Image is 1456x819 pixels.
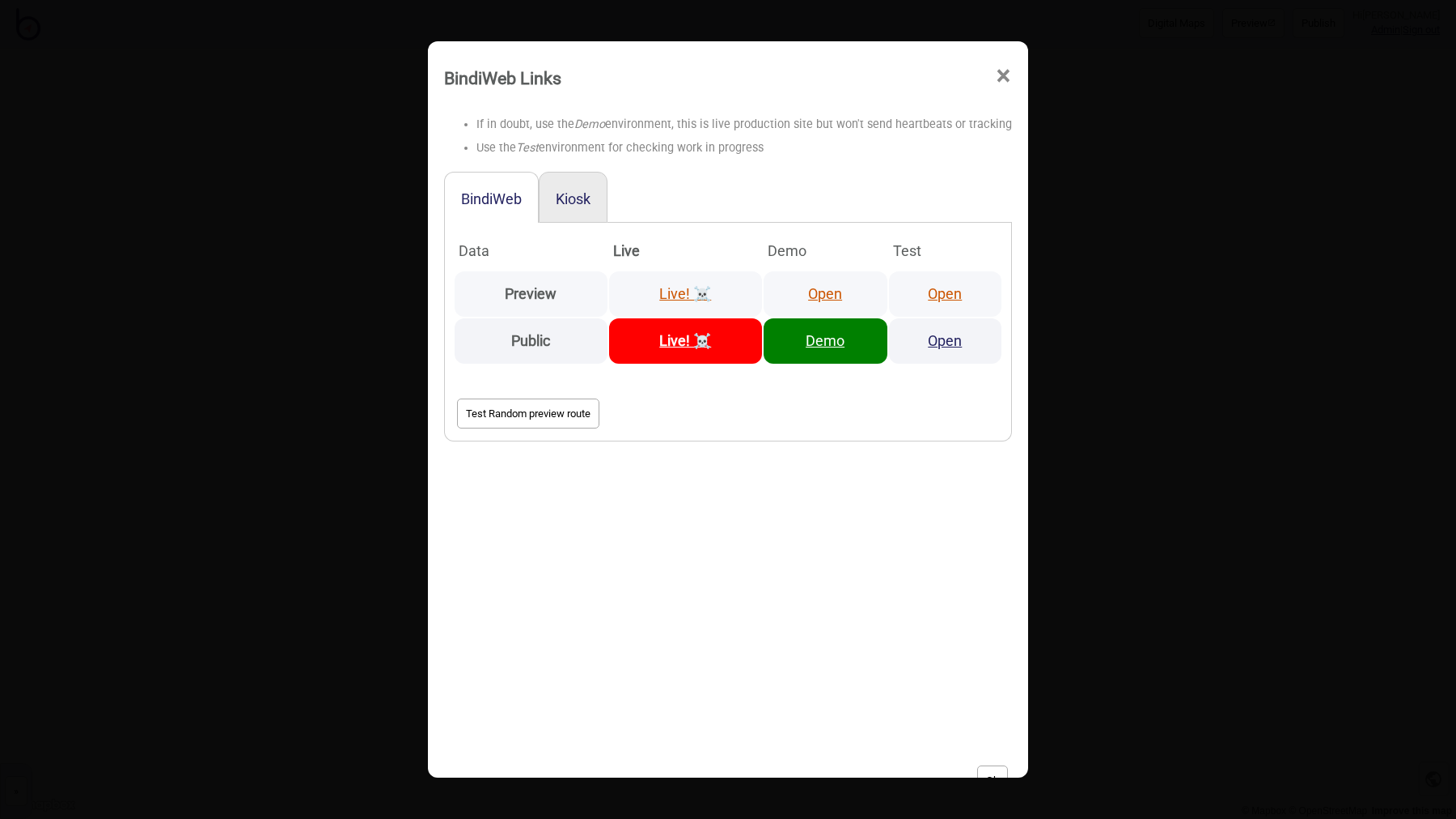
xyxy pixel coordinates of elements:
[511,332,550,349] strong: Public
[461,190,522,207] button: BindiWeb
[556,190,590,207] button: Kiosk
[516,141,539,155] i: Test
[659,332,711,349] a: Live! ☠️
[889,232,1001,270] th: Test
[977,766,1008,796] button: Ok
[574,117,605,131] i: Demo
[928,332,962,349] a: Open
[928,285,962,302] a: Open
[806,332,844,349] a: Demo
[613,242,640,259] strong: Live
[476,113,1012,137] li: If in doubt, use the environment, this is live production site but won't send heartbeats or tracking
[764,232,887,270] th: Demo
[505,285,557,302] strong: Preview
[444,61,561,96] div: BindiWeb Links
[995,49,1012,103] span: ×
[808,285,842,302] a: Open
[455,232,607,270] th: Data
[476,137,1012,160] li: Use the environment for checking work in progress
[659,285,711,302] a: Live! ☠️
[457,399,599,429] button: Test Random preview route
